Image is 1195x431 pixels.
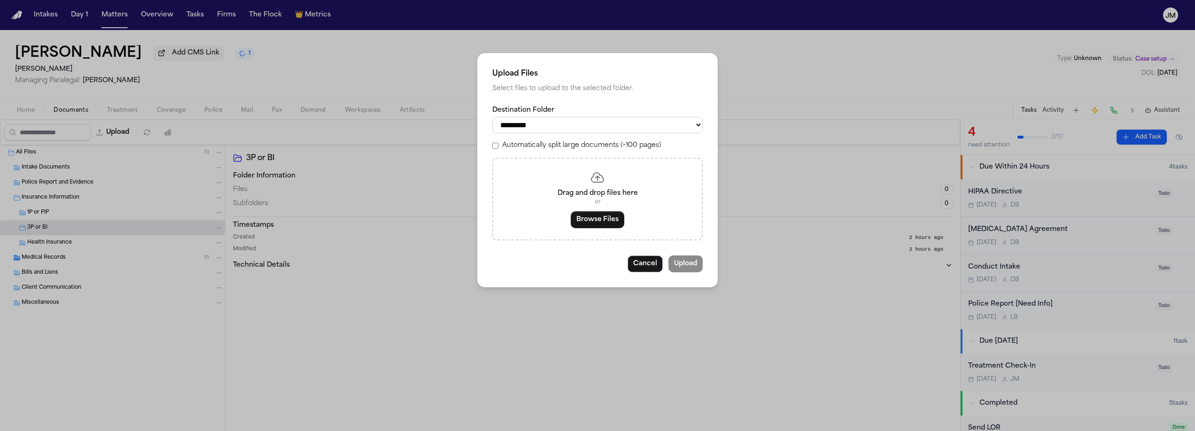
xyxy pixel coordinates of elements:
[492,68,703,79] h2: Upload Files
[628,255,663,272] button: Cancel
[668,255,703,272] button: Upload
[504,189,691,198] p: Drag and drop files here
[502,141,661,150] label: Automatically split large documents (>100 pages)
[504,198,691,206] p: or
[492,83,703,94] p: Select files to upload to the selected folder.
[492,106,703,115] label: Destination Folder
[571,211,624,228] button: Browse Files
